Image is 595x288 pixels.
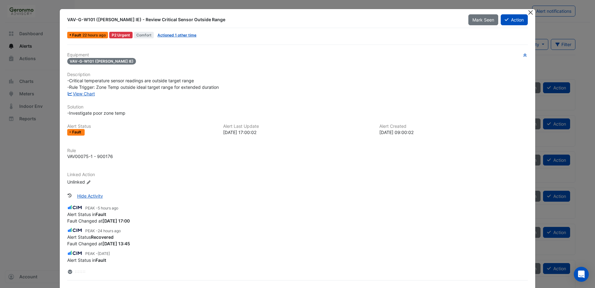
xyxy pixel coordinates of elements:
[157,33,196,37] a: Actioned 1 other time
[67,204,83,211] img: CIM
[98,251,110,256] span: 2025-08-27 09:03:32
[67,218,130,223] span: Fault Changed at
[67,104,528,110] h6: Solution
[98,228,121,233] span: 2025-08-27 14:33:28
[67,17,461,23] div: VAV-G-W101 ([PERSON_NAME] IE) - Review Critical Sensor Outside Range
[472,17,494,22] span: Mark Seen
[109,32,133,38] div: P2 Urgent
[98,206,118,210] span: 2025-08-28 09:13:50
[379,129,528,136] div: [DATE] 09:00:02
[67,58,136,65] span: VAV-G-W101 ([PERSON_NAME] IE)
[67,179,142,185] div: Unlinked
[67,110,125,116] span: -Investigate poor zone temp
[67,257,106,263] span: Alert Status in
[72,130,82,134] span: Fault
[96,257,106,263] strong: Fault
[67,91,95,96] a: View Chart
[67,227,83,234] img: CIM
[82,33,106,37] span: Wed 27-Aug-2025 17:00 AWST
[67,172,528,177] h6: Linked Action
[67,78,219,90] span: -Critical temperature sensor readings are outside target range -Rule Trigger: Zone Temp outside i...
[67,72,528,77] h6: Description
[67,270,73,274] fa-layers: More
[134,32,154,38] span: Comfort
[102,218,130,223] strong: 2025-08-27 17:00:02
[102,241,130,246] strong: 2025-08-27 13:45:02
[96,212,106,217] strong: Fault
[85,228,121,234] small: PEAK -
[73,190,107,201] button: Hide Activity
[223,129,372,136] div: [DATE] 17:00:02
[67,241,130,246] span: Fault Changed at
[67,153,113,160] div: VAV00075-1 - 900176
[85,251,110,257] small: PEAK -
[501,14,528,25] button: Action
[86,180,91,185] fa-icon: Edit Linked Action
[379,124,528,129] h6: Alert Created
[67,148,528,153] h6: Rule
[67,124,216,129] h6: Alert Status
[72,33,82,37] span: Fault
[67,212,106,217] span: Alert Status in
[468,14,498,25] button: Mark Seen
[527,9,534,16] button: Close
[574,267,589,282] div: Open Intercom Messenger
[67,250,83,257] img: CIM
[67,234,114,240] span: Alert Status
[223,124,372,129] h6: Alert Last Update
[85,205,118,211] small: PEAK -
[67,52,528,58] h6: Equipment
[91,234,114,240] strong: Recovered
